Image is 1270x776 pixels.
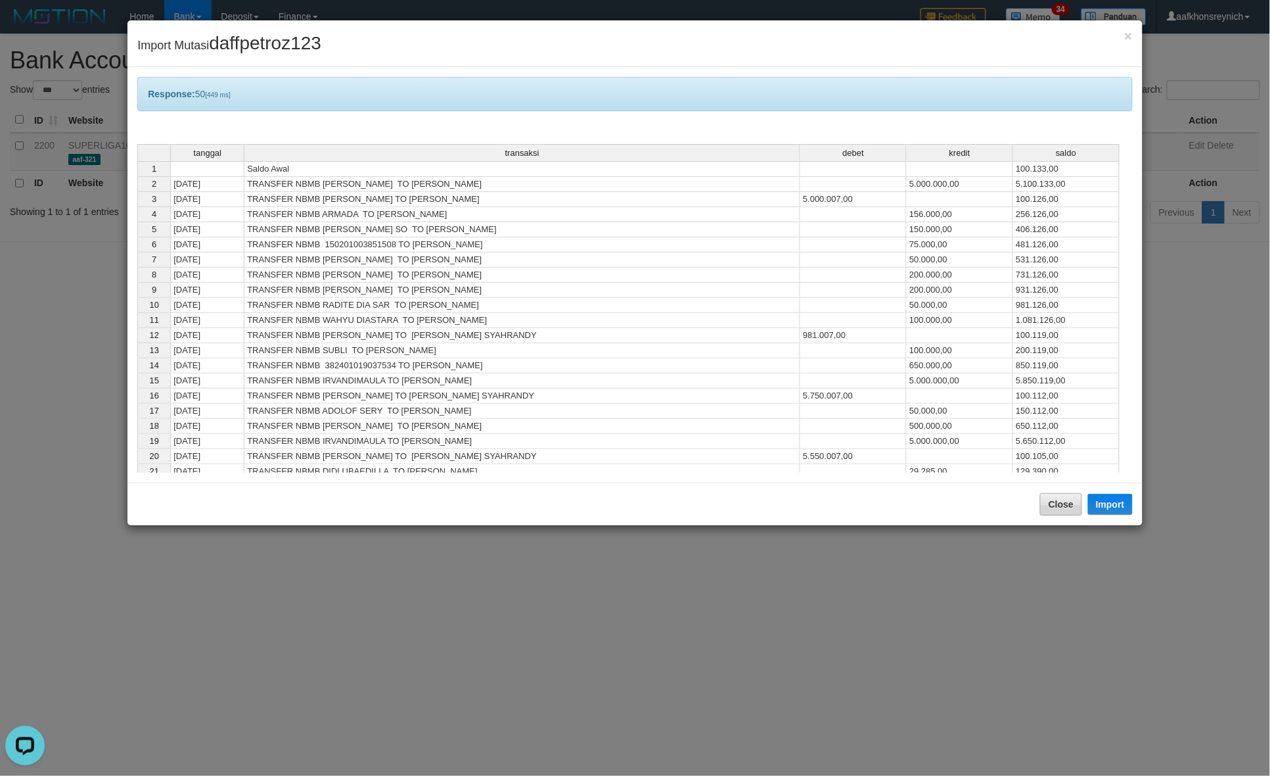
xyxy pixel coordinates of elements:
span: 3 [152,194,156,204]
span: 4 [152,209,156,219]
td: 100.126,00 [1013,192,1120,207]
span: debet [843,149,865,158]
span: 14 [150,360,159,370]
td: 200.119,00 [1013,343,1120,358]
td: [DATE] [170,268,244,283]
td: 5.000.007,00 [800,192,907,207]
td: [DATE] [170,192,244,207]
span: Import Mutasi [137,39,321,52]
td: 75.000,00 [907,237,1013,253]
td: 150.000,00 [907,222,1013,237]
td: TRANSFER NBMB [PERSON_NAME] TO [PERSON_NAME] SYAHRANDY [244,389,800,404]
span: 13 [150,345,159,355]
span: 18 [150,421,159,431]
td: 850.119,00 [1013,358,1120,374]
span: 6 [152,239,156,249]
td: 5.550.007,00 [800,449,907,464]
span: 12 [150,330,159,340]
td: TRANSFER NBMB 382401019037534 TO [PERSON_NAME] [244,358,800,374]
td: [DATE] [170,313,244,328]
td: 5.750.007,00 [800,389,907,404]
span: 19 [150,436,159,446]
td: TRANSFER NBMB [PERSON_NAME] TO [PERSON_NAME] SYAHRANDY [244,328,800,343]
span: 16 [150,391,159,400]
button: Close [1124,29,1132,43]
span: 20 [150,451,159,461]
td: TRANSFER NBMB 150201003851508 TO [PERSON_NAME] [244,237,800,253]
span: daffpetroz123 [209,33,321,53]
td: 100.105,00 [1013,449,1120,464]
td: TRANSFER NBMB DIDI UBAEDILLA TO [PERSON_NAME] [244,464,800,479]
td: 100.000,00 [907,343,1013,358]
span: 2 [152,179,156,189]
span: 15 [150,376,159,385]
td: TRANSFER NBMB SUBLI TO [PERSON_NAME] [244,343,800,358]
td: [DATE] [170,177,244,192]
span: × [1124,28,1132,43]
td: TRANSFER NBMB ARMADA TO [PERSON_NAME] [244,207,800,222]
td: 100.000,00 [907,313,1013,328]
td: 650.000,00 [907,358,1013,374]
span: 9 [152,285,156,295]
td: 5.100.133,00 [1013,177,1120,192]
span: 7 [152,255,156,264]
span: saldo [1056,149,1076,158]
td: 531.126,00 [1013,253,1120,268]
td: Saldo Awal [244,161,800,177]
td: [DATE] [170,419,244,434]
td: TRANSFER NBMB [PERSON_NAME] TO [PERSON_NAME] [244,177,800,192]
td: TRANSFER NBMB RADITE DIA SAR TO [PERSON_NAME] [244,298,800,313]
td: 1.081.126,00 [1013,313,1120,328]
td: 50.000,00 [907,404,1013,419]
td: 156.000,00 [907,207,1013,222]
td: 5.000.000,00 [907,434,1013,449]
td: [DATE] [170,298,244,313]
td: 481.126,00 [1013,237,1120,253]
td: [DATE] [170,207,244,222]
span: kredit [949,149,970,158]
td: 731.126,00 [1013,268,1120,283]
td: 129.390,00 [1013,464,1120,479]
td: 150.112,00 [1013,404,1120,419]
th: Select whole grid [137,144,170,161]
td: [DATE] [170,449,244,464]
span: tanggal [193,149,221,158]
span: 17 [150,406,159,416]
button: Close [1040,493,1082,516]
td: TRANSFER NBMB [PERSON_NAME] SO TO [PERSON_NAME] [244,222,800,237]
td: TRANSFER NBMB [PERSON_NAME] TO [PERSON_NAME] [244,268,800,283]
td: 200.000,00 [907,268,1013,283]
button: Open LiveChat chat widget [5,5,45,45]
button: Import [1088,494,1133,515]
td: TRANSFER NBMB IRVANDIMAULA TO [PERSON_NAME] [244,434,800,449]
td: TRANSFER NBMB IRVANDIMAULA TO [PERSON_NAME] [244,374,800,389]
td: 981.126,00 [1013,298,1120,313]
td: [DATE] [170,253,244,268]
td: TRANSFER NBMB WAHYU DIASTARA TO [PERSON_NAME] [244,313,800,328]
td: TRANSFER NBMB [PERSON_NAME] TO [PERSON_NAME] [244,419,800,434]
td: 50.000,00 [907,253,1013,268]
span: 10 [150,300,159,310]
td: 931.126,00 [1013,283,1120,298]
td: 256.126,00 [1013,207,1120,222]
td: [DATE] [170,343,244,358]
td: [DATE] [170,374,244,389]
td: [DATE] [170,389,244,404]
td: [DATE] [170,283,244,298]
span: 8 [152,270,156,279]
td: 981.007,00 [800,328,907,343]
td: 406.126,00 [1013,222,1120,237]
td: [DATE] [170,222,244,237]
div: 50 [137,77,1132,111]
td: 5.650.112,00 [1013,434,1120,449]
td: 200.000,00 [907,283,1013,298]
span: 21 [150,466,159,476]
td: [DATE] [170,328,244,343]
td: [DATE] [170,464,244,479]
td: 29.285,00 [907,464,1013,479]
td: 100.133,00 [1013,161,1120,177]
td: 100.112,00 [1013,389,1120,404]
td: TRANSFER NBMB [PERSON_NAME] TO [PERSON_NAME] [244,253,800,268]
span: 5 [152,224,156,234]
td: 5.850.119,00 [1013,374,1120,389]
